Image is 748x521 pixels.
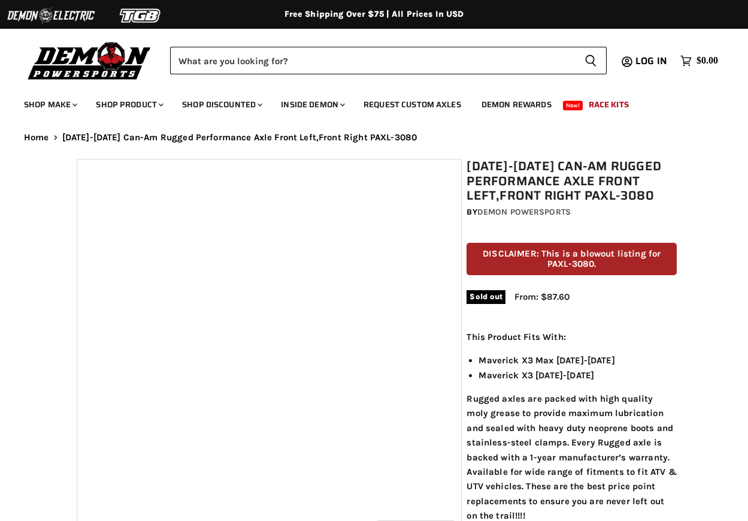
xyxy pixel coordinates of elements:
a: Inside Demon [272,92,352,117]
a: Demon Powersports [477,207,571,217]
img: TGB Logo 2 [96,4,186,27]
h1: [DATE]-[DATE] Can-Am Rugged Performance Axle Front Left,Front Right PAXL-3080 [467,159,677,203]
p: This Product Fits With: [467,330,677,344]
a: Log in [630,56,674,67]
a: Demon Rewards [473,92,561,117]
p: DISCLAIMER: This is a blowout listing for PAXL-3080. [467,243,677,276]
form: Product [170,47,607,74]
a: Race Kits [580,92,638,117]
a: Shop Product [87,92,171,117]
a: Shop Make [15,92,84,117]
span: [DATE]-[DATE] Can-Am Rugged Performance Axle Front Left,Front Right PAXL-3080 [62,132,417,143]
span: Log in [635,53,667,68]
a: Shop Discounted [173,92,269,117]
span: From: $87.60 [514,291,570,302]
li: Maverick X3 [DATE]-[DATE] [479,368,677,383]
a: $0.00 [674,52,724,70]
img: Demon Powersports [24,39,155,82]
span: $0.00 [696,55,718,67]
input: Search [170,47,575,74]
img: Demon Electric Logo 2 [6,4,96,27]
div: by [467,206,677,219]
li: Maverick X3 Max [DATE]-[DATE] [479,353,677,368]
span: Sold out [467,290,505,303]
ul: Main menu [15,88,715,117]
span: New! [563,101,583,110]
a: Request Custom Axles [355,92,470,117]
a: Home [24,132,49,143]
button: Search [575,47,607,74]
